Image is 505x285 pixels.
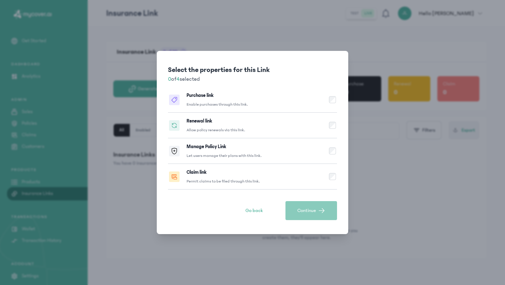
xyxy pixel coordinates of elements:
button: Go back [228,201,280,220]
p: Allow policy renewals via this link. [187,127,245,133]
p: of selected [168,75,337,83]
button: Purchase linkEnable purchases through this link. [168,87,337,113]
span: 4 [176,76,180,82]
p: Permit claims to be filed through this link. [187,179,260,184]
p: Let users manage their plans with this link. [187,153,262,159]
h2: Select the properties for this Link [168,65,337,75]
button: Manage Policy LinkLet users manage their plans with this link. [168,138,337,164]
h3: Purchase link [187,92,214,99]
span: 0 [168,76,171,82]
h3: Renewal link [187,118,212,125]
span: Go back [245,207,263,214]
button: Continue [285,201,337,220]
h3: Manage Policy Link [187,143,226,150]
p: Enable purchases through this link. [187,102,248,107]
span: Continue [297,207,316,214]
h3: Claim link [187,169,207,176]
button: Renewal linkAllow policy renewals via this link. [168,113,337,138]
button: Claim linkPermit claims to be filed through this link. [168,164,337,190]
